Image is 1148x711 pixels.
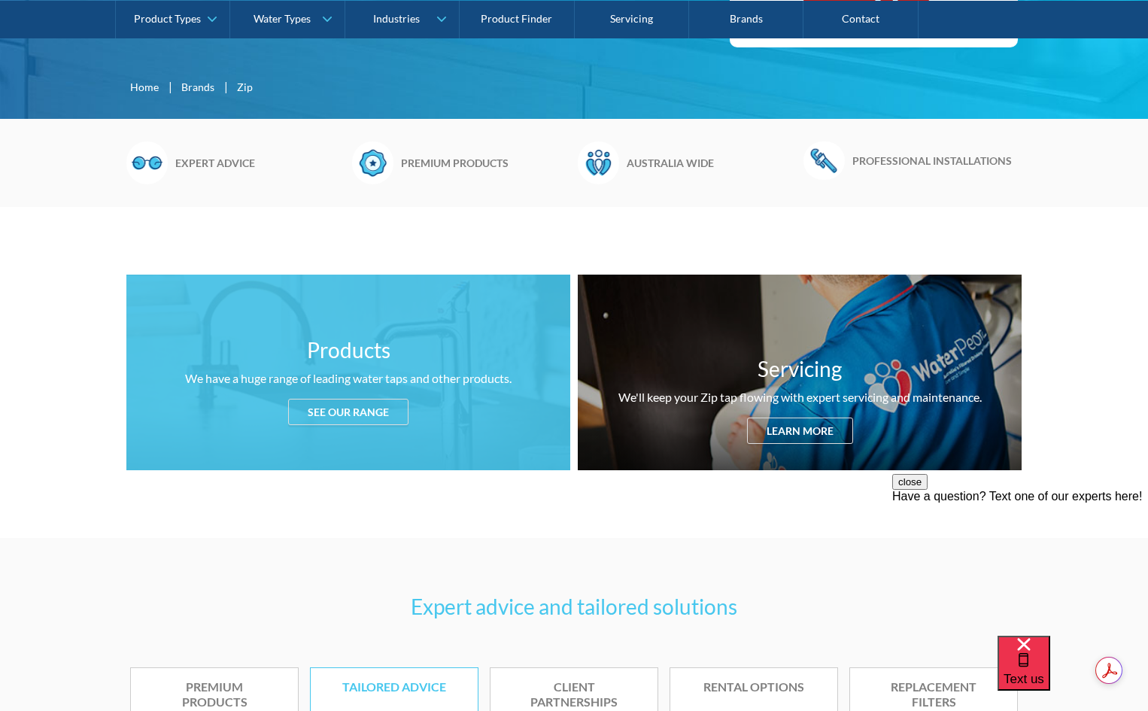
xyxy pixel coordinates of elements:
a: ServicingWe'll keep your Zip tap flowing with expert servicing and maintenance.Learn more [578,275,1022,470]
div: Water Types [254,12,311,25]
h6: Professional installations [852,153,1022,169]
div: Tailored advice [333,679,455,695]
img: Glasses [126,141,168,184]
div: Industries [373,12,420,25]
h3: Expert advice and tailored solutions [130,591,1018,622]
iframe: podium webchat widget prompt [892,474,1148,655]
div: Client partnerships [513,679,635,711]
img: Badge [352,141,393,184]
h3: Products [307,334,390,366]
div: Learn more [747,418,853,444]
div: Rental options [693,679,815,695]
h6: Australia wide [627,155,796,171]
div: We have a huge range of leading water taps and other products. [185,369,512,387]
a: Home [130,79,159,95]
h3: Servicing [758,353,842,384]
div: | [166,77,174,96]
div: See our range [288,399,408,425]
img: Waterpeople Symbol [578,141,619,184]
div: | [222,77,229,96]
h6: Expert advice [175,155,345,171]
iframe: podium webchat widget bubble [998,636,1148,711]
div: We'll keep your Zip tap flowing with expert servicing and maintenance. [618,388,982,406]
a: Brands [181,79,214,95]
h6: Premium products [401,155,570,171]
div: Product Types [134,12,201,25]
div: Premium products [153,679,275,711]
div: Replacement filters [873,679,995,711]
a: ProductsWe have a huge range of leading water taps and other products.See our range [126,275,570,470]
img: Wrench [803,141,845,179]
div: Zip [237,79,253,95]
